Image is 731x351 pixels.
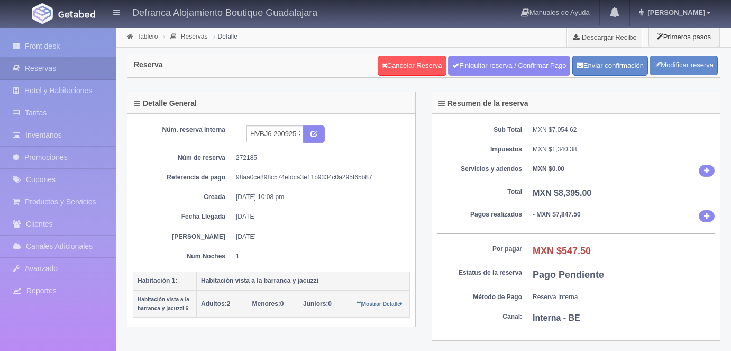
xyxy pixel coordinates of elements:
b: MXN $8,395.00 [533,188,591,197]
dd: 272185 [236,154,402,163]
button: Enviar confirmación [572,56,648,76]
b: MXN $547.50 [533,246,591,256]
h4: Reserva [134,61,163,69]
a: Cancelar Reserva [378,56,446,76]
dt: Referencia de pago [141,173,225,182]
dt: Servicios y adendos [437,165,522,174]
dt: Método de Pago [437,293,522,302]
dt: [PERSON_NAME] [141,232,225,241]
dt: Núm Noches [141,252,225,261]
a: Mostrar Detalle [357,300,403,308]
dt: Canal: [437,312,522,321]
dd: 98aa0ce898c574efdca3e11b9334c0a295f65b87 [236,173,402,182]
span: 0 [303,300,332,308]
a: Modificar reserva [650,56,718,75]
img: Getabed [32,3,53,24]
dt: Estatus de la reserva [437,268,522,277]
a: Tablero [137,33,158,40]
dd: [DATE] 10:08 pm [236,193,402,202]
b: Habitación 1: [138,277,177,284]
dt: Núm de reserva [141,154,225,163]
a: Reservas [181,33,208,40]
span: 2 [201,300,230,308]
strong: Adultos: [201,300,227,308]
dt: Fecha Llegada [141,212,225,221]
h4: Detalle General [134,100,197,107]
a: Descargar Recibo [567,26,643,48]
dt: Núm. reserva interna [141,125,225,134]
dd: 1 [236,252,402,261]
dt: Impuestos [437,145,522,154]
strong: Juniors: [303,300,328,308]
h4: Defranca Alojamiento Boutique Guadalajara [132,5,317,19]
dd: MXN $1,340.38 [533,145,715,154]
th: Habitación vista a la barranca y jacuzzi [197,272,410,290]
dd: [DATE] [236,232,402,241]
b: Pago Pendiente [533,269,604,280]
a: Finiquitar reserva / Confirmar Pago [448,56,570,76]
dt: Total [437,187,522,196]
span: 0 [252,300,284,308]
b: Interna - BE [533,313,580,322]
strong: Menores: [252,300,280,308]
dt: Creada [141,193,225,202]
dt: Sub Total [437,125,522,134]
img: Getabed [58,10,95,18]
dd: [DATE] [236,212,402,221]
button: Primeros pasos [648,26,719,47]
dt: Pagos realizados [437,210,522,219]
span: [PERSON_NAME] [645,8,705,16]
dd: Reserva Interna [533,293,715,302]
b: MXN $0.00 [533,165,564,173]
dt: Por pagar [437,245,522,254]
b: - MXN $7,847.50 [533,211,581,218]
h4: Resumen de la reserva [438,100,528,107]
small: Mostrar Detalle [357,301,403,307]
small: Habitación vista a la barranca y jacuzzi 6 [138,296,189,311]
dd: MXN $7,054.62 [533,125,715,134]
li: Detalle [211,31,240,41]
